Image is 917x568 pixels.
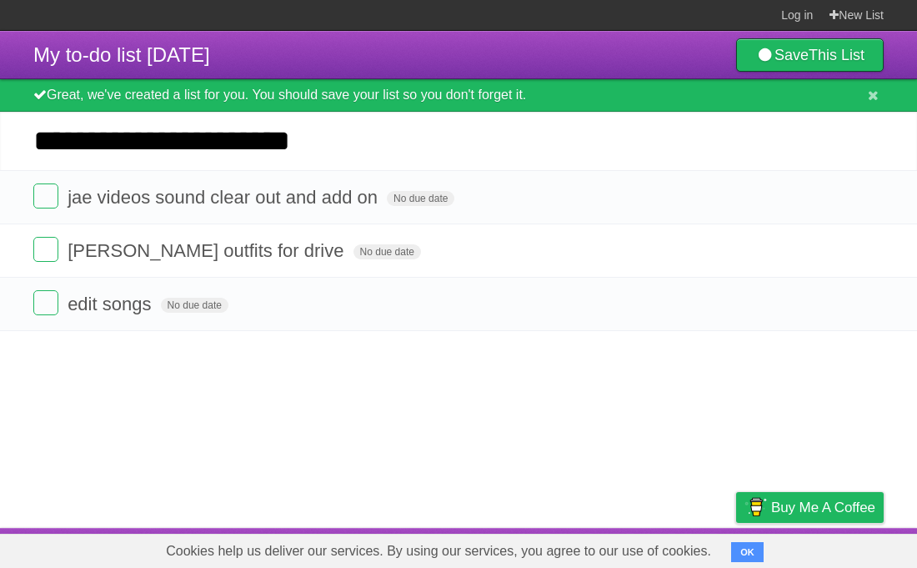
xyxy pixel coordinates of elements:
a: Buy me a coffee [736,492,884,523]
label: Done [33,290,58,315]
img: Buy me a coffee [744,493,767,521]
b: This List [809,47,864,63]
a: Suggest a feature [779,532,884,564]
span: No due date [161,298,228,313]
span: No due date [353,244,421,259]
a: About [514,532,549,564]
span: My to-do list [DATE] [33,43,210,66]
span: edit songs [68,294,155,314]
label: Done [33,183,58,209]
span: jae videos sound clear out and add on [68,187,382,208]
a: Developers [569,532,637,564]
span: No due date [387,191,454,206]
a: SaveThis List [736,38,884,72]
span: Cookies help us deliver our services. By using our services, you agree to our use of cookies. [149,535,728,568]
span: Buy me a coffee [771,493,875,522]
label: Done [33,237,58,262]
button: OK [731,542,764,562]
span: [PERSON_NAME] outfits for drive [68,240,348,261]
a: Terms [658,532,694,564]
a: Privacy [714,532,758,564]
